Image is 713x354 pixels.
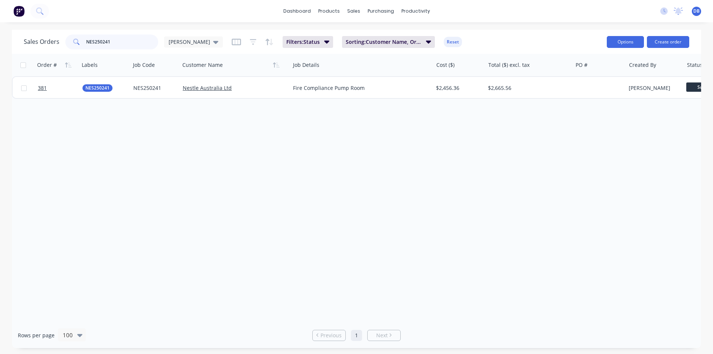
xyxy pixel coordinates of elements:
[444,37,462,47] button: Reset
[133,84,175,92] div: NES250241
[309,330,404,341] ul: Pagination
[320,332,342,339] span: Previous
[629,84,678,92] div: [PERSON_NAME]
[376,332,388,339] span: Next
[85,84,110,92] span: NES250241
[364,6,398,17] div: purchasing
[293,84,423,92] div: Fire Compliance Pump Room
[37,61,57,69] div: Order #
[24,38,59,45] h1: Sales Orders
[82,61,98,69] div: Labels
[368,332,400,339] a: Next page
[488,61,530,69] div: Total ($) excl. tax
[283,36,333,48] button: Filters:Status
[436,61,455,69] div: Cost ($)
[38,84,47,92] span: 381
[629,61,656,69] div: Created By
[182,61,223,69] div: Customer Name
[488,84,565,92] div: $2,665.56
[133,61,155,69] div: Job Code
[436,84,480,92] div: $2,456.36
[293,61,319,69] div: Job Details
[576,61,587,69] div: PO #
[342,36,435,48] button: Sorting:Customer Name, Order #
[280,6,315,17] a: dashboard
[82,84,113,92] button: NES250241
[647,36,689,48] button: Create order
[344,6,364,17] div: sales
[286,38,320,46] span: Filters: Status
[169,38,210,46] span: [PERSON_NAME]
[86,35,159,49] input: Search...
[398,6,434,17] div: productivity
[693,8,700,14] span: DB
[687,61,703,69] div: Status
[183,84,232,91] a: Nestle Australia Ltd
[315,6,344,17] div: products
[313,332,345,339] a: Previous page
[607,36,644,48] button: Options
[13,6,25,17] img: Factory
[38,77,82,99] a: 381
[346,38,421,46] span: Sorting: Customer Name, Order #
[18,332,55,339] span: Rows per page
[351,330,362,341] a: Page 1 is your current page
